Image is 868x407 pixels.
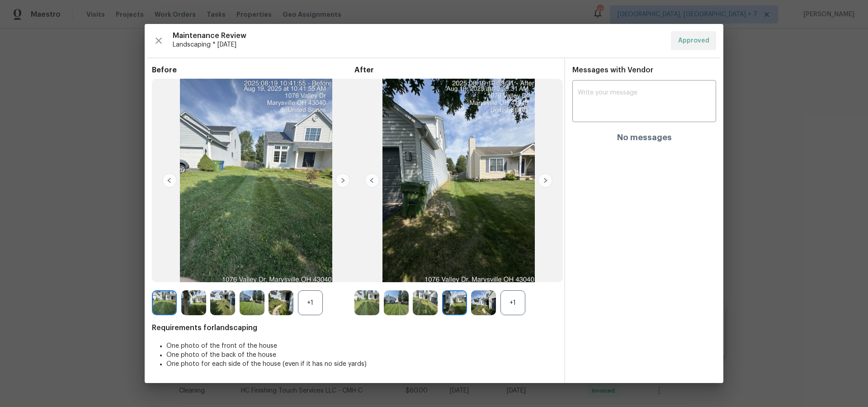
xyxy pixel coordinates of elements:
[166,360,557,369] li: One photo for each side of the house (even if it has no side yards)
[173,31,664,40] span: Maintenance Review
[538,173,552,188] img: right-chevron-button-url
[173,40,664,49] span: Landscaping * [DATE]
[152,66,354,75] span: Before
[365,173,379,188] img: left-chevron-button-url
[617,133,672,142] h4: No messages
[298,290,323,315] div: +1
[572,66,653,74] span: Messages with Vendor
[166,341,557,350] li: One photo of the front of the house
[152,323,557,332] span: Requirements for landscaping
[335,173,350,188] img: right-chevron-button-url
[162,173,177,188] img: left-chevron-button-url
[500,290,525,315] div: +1
[166,350,557,360] li: One photo of the back of the house
[354,66,557,75] span: After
